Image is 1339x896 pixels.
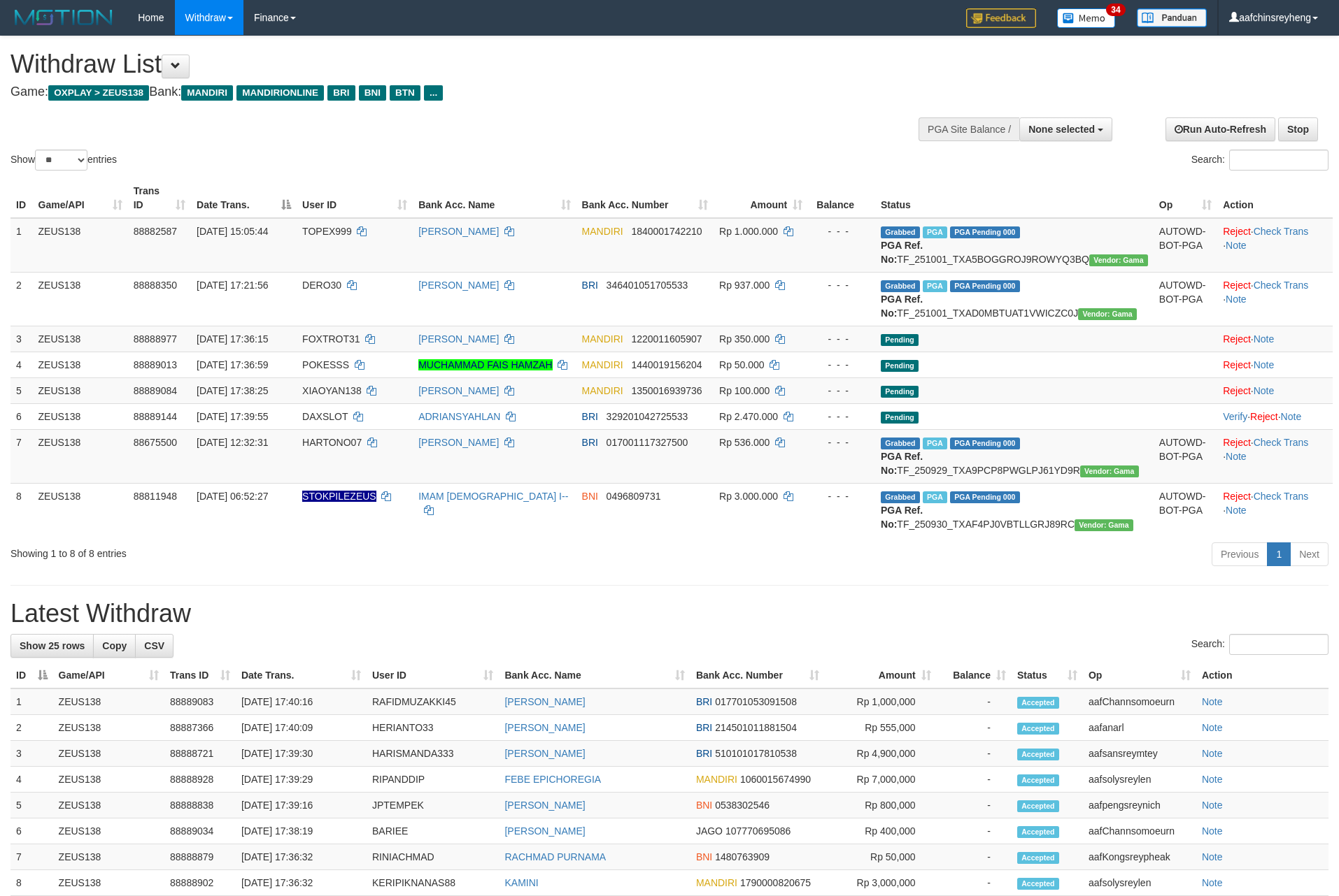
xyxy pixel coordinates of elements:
span: PGA Pending [950,226,1020,238]
a: Reject [1223,359,1251,370]
td: - [937,844,1012,870]
th: Status [875,178,1154,218]
a: KAMINI [504,877,538,888]
th: Status: activate to sort column ascending [1012,663,1083,688]
td: 88887366 [164,715,236,741]
a: Note [1281,411,1302,422]
td: ZEUS138 [33,218,128,273]
td: 88888721 [164,741,236,767]
a: [PERSON_NAME] [418,226,499,237]
a: [PERSON_NAME] [418,437,499,448]
img: Feedback.jpg [966,8,1036,28]
a: Reject [1223,437,1251,448]
span: BNI [359,85,386,101]
span: Accepted [1017,826,1059,838]
span: BNI [696,800,712,811]
td: · · [1217,483,1333,537]
th: Bank Acc. Name: activate to sort column ascending [499,663,690,688]
th: Op: activate to sort column ascending [1154,178,1217,218]
span: MANDIRIONLINE [236,85,324,101]
span: [DATE] 17:36:59 [197,359,268,370]
div: - - - [814,224,870,238]
th: Action [1196,663,1329,688]
a: [PERSON_NAME] [418,385,499,396]
span: MANDIRI [582,226,623,237]
button: None selected [1019,117,1112,141]
span: Copy 346401051705533 to clipboard [607,280,688,291]
td: Rp 3,000,000 [825,870,937,896]
span: Rp 937.000 [719,280,770,291]
a: Note [1254,359,1275,370]
td: RIPANDDIP [367,767,500,793]
a: Verify [1223,411,1247,422]
span: Marked by aafanarl [923,280,947,292]
span: [DATE] 17:21:56 [197,280,268,291]
a: [PERSON_NAME] [504,696,585,707]
span: Copy 1840001742210 to clipboard [631,226,702,237]
span: Rp 2.470.000 [719,411,778,422]
span: [DATE] 17:39:55 [197,411,268,422]
a: [PERSON_NAME] [418,333,499,345]
span: BRI [582,280,598,291]
td: 5 [10,377,33,403]
a: Note [1202,748,1223,759]
a: [PERSON_NAME] [504,800,585,811]
td: ZEUS138 [53,688,164,715]
div: - - - [814,410,870,424]
a: Note [1202,851,1223,862]
td: · [1217,352,1333,377]
td: ZEUS138 [53,793,164,818]
span: Accepted [1017,697,1059,709]
span: BRI [582,437,598,448]
span: BRI [582,411,598,422]
a: Note [1202,800,1223,811]
span: Copy 1440019156204 to clipboard [631,359,702,370]
span: Vendor URL: https://trx31.1velocity.biz [1089,254,1148,266]
td: ZEUS138 [53,715,164,741]
div: - - - [814,358,870,372]
a: CSV [135,634,173,658]
b: PGA Ref. No: [881,451,923,476]
div: - - - [814,278,870,292]
span: Accepted [1017,723,1059,735]
td: AUTOWD-BOT-PGA [1154,272,1217,326]
span: 88888350 [134,280,177,291]
th: Date Trans.: activate to sort column ascending [236,663,367,688]
td: ZEUS138 [33,429,128,483]
h1: Withdraw List [10,50,879,78]
label: Search: [1191,634,1329,655]
span: Copy 1060015674990 to clipboard [740,774,811,785]
td: - [937,767,1012,793]
td: 5 [10,793,53,818]
td: ZEUS138 [33,272,128,326]
td: KERIPIKNANAS88 [367,870,500,896]
td: Rp 50,000 [825,844,937,870]
div: - - - [814,332,870,346]
th: Amount: activate to sort column ascending [714,178,808,218]
td: ZEUS138 [53,767,164,793]
b: PGA Ref. No: [881,294,923,319]
span: Rp 50.000 [719,359,765,370]
span: Copy 214501011881504 to clipboard [715,722,797,733]
th: Bank Acc. Name: activate to sort column ascending [413,178,576,218]
span: Copy 0538302546 to clipboard [715,800,770,811]
span: Copy [102,640,127,651]
span: MANDIRI [582,333,623,345]
td: 3 [10,741,53,767]
span: Pending [881,334,919,346]
span: 88889013 [134,359,177,370]
td: TF_250930_TXAF4PJ0VBTLLGRJ89RC [875,483,1154,537]
td: ZEUS138 [53,818,164,844]
a: Note [1226,505,1247,516]
a: IMAM [DEMOGRAPHIC_DATA] I-- [418,491,568,502]
span: BNI [696,851,712,862]
td: Rp 400,000 [825,818,937,844]
a: Note [1226,294,1247,305]
td: [DATE] 17:40:16 [236,688,367,715]
td: ZEUS138 [53,741,164,767]
td: HERIANTO33 [367,715,500,741]
td: RAFIDMUZAKKI45 [367,688,500,715]
td: 8 [10,483,33,537]
td: Rp 800,000 [825,793,937,818]
td: TF_250929_TXA9PCP8PWGLPJ61YD9R [875,429,1154,483]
